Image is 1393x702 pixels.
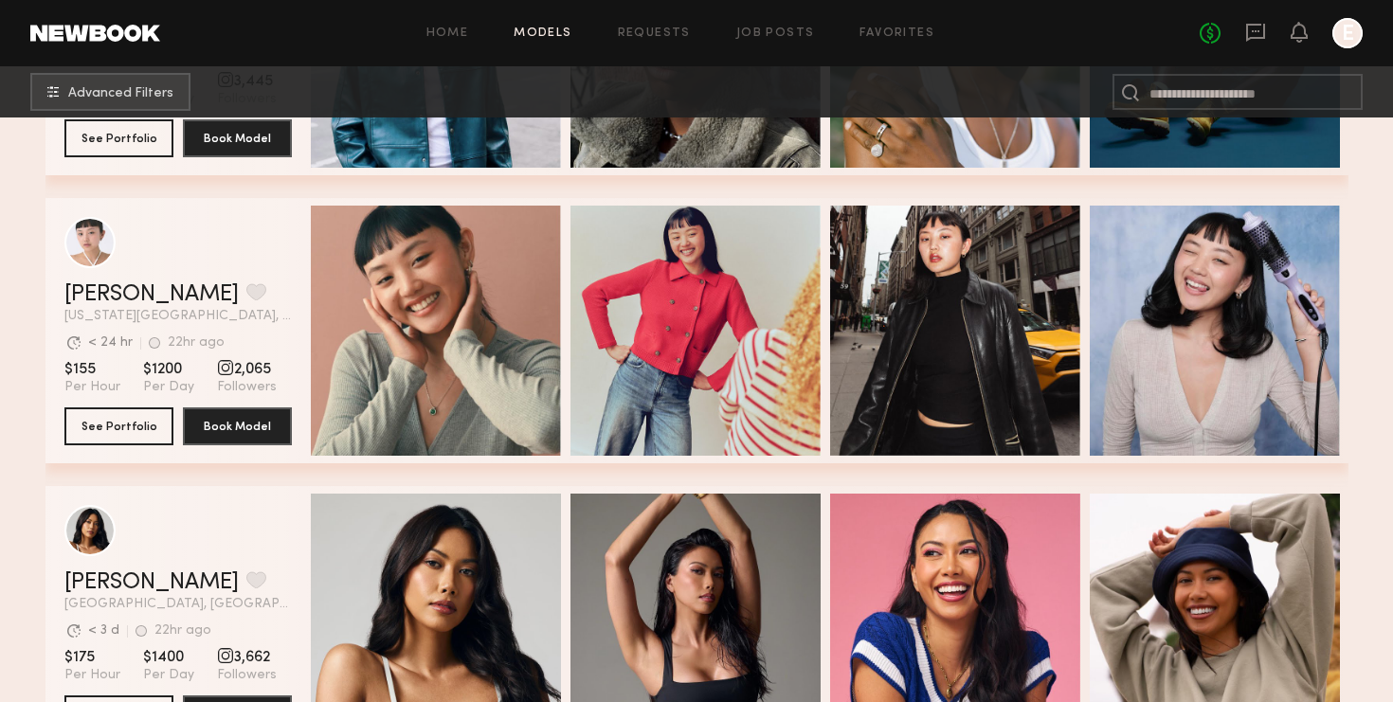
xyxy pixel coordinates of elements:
[64,667,120,684] span: Per Hour
[64,407,173,445] button: See Portfolio
[154,624,211,638] div: 22hr ago
[1332,18,1363,48] a: E
[68,87,173,100] span: Advanced Filters
[64,310,292,323] span: [US_STATE][GEOGRAPHIC_DATA], [GEOGRAPHIC_DATA]
[217,360,277,379] span: 2,065
[618,27,691,40] a: Requests
[143,667,194,684] span: Per Day
[64,571,239,594] a: [PERSON_NAME]
[183,407,292,445] button: Book Model
[143,648,194,667] span: $1400
[64,379,120,396] span: Per Hour
[143,379,194,396] span: Per Day
[64,648,120,667] span: $175
[426,27,469,40] a: Home
[859,27,934,40] a: Favorites
[64,119,173,157] button: See Portfolio
[88,336,133,350] div: < 24 hr
[143,360,194,379] span: $1200
[64,598,292,611] span: [GEOGRAPHIC_DATA], [GEOGRAPHIC_DATA]
[168,336,225,350] div: 22hr ago
[514,27,571,40] a: Models
[736,27,815,40] a: Job Posts
[217,648,277,667] span: 3,662
[64,283,239,306] a: [PERSON_NAME]
[64,360,120,379] span: $155
[183,119,292,157] button: Book Model
[88,624,119,638] div: < 3 d
[217,667,277,684] span: Followers
[30,73,190,111] button: Advanced Filters
[217,379,277,396] span: Followers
